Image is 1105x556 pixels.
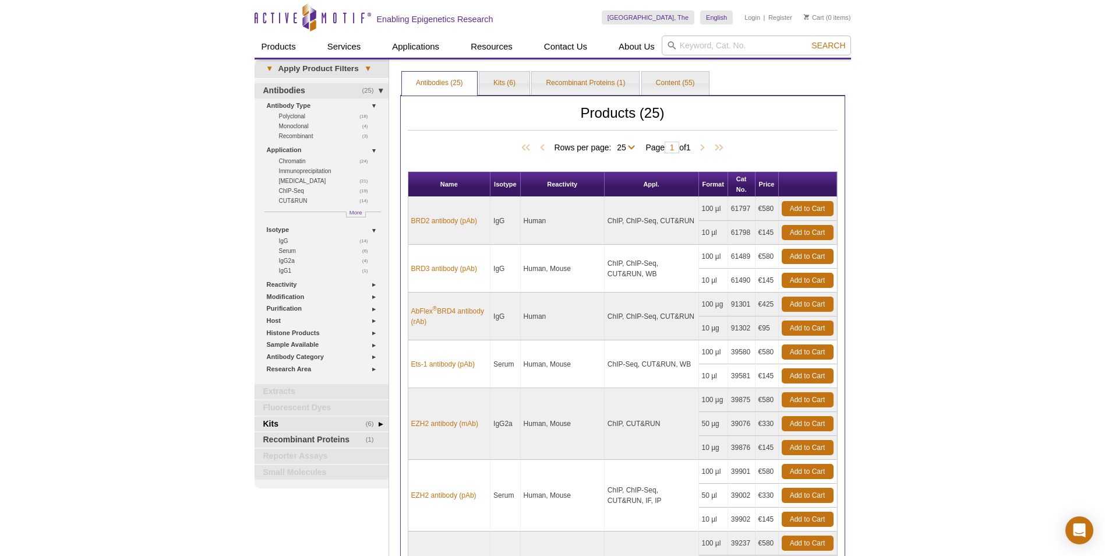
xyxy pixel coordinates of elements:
[279,111,375,121] a: (18)Polyclonal
[359,156,374,166] span: (24)
[782,512,834,527] a: Add to Cart
[605,293,699,340] td: ChIP, ChIP-Seq, CUT&RUN
[699,340,728,364] td: 100 µl
[411,418,478,429] a: EZH2 antibody (mAb)
[359,111,374,121] span: (18)
[366,432,380,448] span: (1)
[642,72,709,95] a: Content (55)
[279,266,375,276] a: (1)IgG1
[811,41,845,50] span: Search
[804,13,824,22] a: Cart
[267,144,382,156] a: Application
[362,266,375,276] span: (1)
[699,316,728,340] td: 10 µg
[605,245,699,293] td: ChIP, ChIP-Seq, CUT&RUN, WB
[605,340,699,388] td: ChIP-Seq, CUT&RUN, WB
[537,36,594,58] a: Contact Us
[490,388,521,460] td: IgG2a
[267,363,382,375] a: Research Area
[699,221,728,245] td: 10 µl
[411,359,475,370] a: Ets-1 antibody (pAb)
[756,172,779,197] th: Price
[267,315,382,327] a: Host
[782,416,834,431] a: Add to Cart
[764,10,765,24] li: |
[756,316,779,340] td: €95
[700,10,733,24] a: English
[490,197,521,245] td: IgG
[605,460,699,532] td: ChIP, ChIP-Seq, CUT&RUN, IF, IP
[521,197,605,245] td: Human
[602,10,694,24] a: [GEOGRAPHIC_DATA], The
[279,196,375,206] a: (14)CUT&RUN
[804,14,809,20] img: Your Cart
[728,316,756,340] td: 91302
[554,141,640,153] span: Rows per page:
[359,176,374,186] span: (21)
[320,36,368,58] a: Services
[728,364,756,388] td: 39581
[744,13,760,22] a: Login
[808,40,849,51] button: Search
[782,464,834,479] a: Add to Cart
[782,201,834,216] a: Add to Cart
[362,121,375,131] span: (4)
[728,508,756,532] td: 39902
[279,246,375,256] a: (6)Serum
[699,412,728,436] td: 50 µg
[756,269,779,293] td: €145
[699,508,728,532] td: 10 µl
[255,465,389,480] a: Small Molecules
[490,340,521,388] td: Serum
[756,436,779,460] td: €145
[362,83,380,98] span: (25)
[756,364,779,388] td: €145
[346,212,366,217] a: More
[490,293,521,340] td: IgG
[521,460,605,532] td: Human, Mouse
[782,297,834,312] a: Add to Cart
[782,392,834,407] a: Add to Cart
[782,368,834,383] a: Add to Cart
[267,327,382,339] a: Histone Products
[756,245,779,269] td: €580
[536,142,548,154] span: Previous Page
[279,156,375,176] a: (24)Chromatin Immunoprecipitation
[255,400,389,416] a: Fluorescent Dyes
[359,64,377,74] span: ▾
[479,72,529,95] a: Kits (6)
[697,142,708,154] span: Next Page
[490,460,521,532] td: Serum
[490,172,521,197] th: Isotype
[782,249,834,264] a: Add to Cart
[267,302,382,315] a: Purification
[260,64,278,74] span: ▾
[255,417,389,432] a: (6)Kits
[686,143,691,152] span: 1
[255,83,389,98] a: (25)Antibodies
[267,351,382,363] a: Antibody Category
[728,269,756,293] td: 61490
[411,490,476,501] a: EZH2 antibody (pAb)
[708,142,726,154] span: Last Page
[267,224,382,236] a: Isotype
[411,263,477,274] a: BRD3 antibody (pAb)
[255,449,389,464] a: Reporter Assays
[279,256,375,266] a: (4)IgG2a
[366,417,380,432] span: (6)
[521,245,605,293] td: Human, Mouse
[359,196,374,206] span: (14)
[411,216,477,226] a: BRD2 antibody (pAb)
[756,293,779,316] td: €425
[699,172,728,197] th: Format
[699,532,728,555] td: 100 µl
[279,121,375,131] a: (4)Monoclonal
[519,142,536,154] span: First Page
[728,436,756,460] td: 39876
[756,412,779,436] td: €330
[756,484,779,508] td: €330
[464,36,520,58] a: Resources
[728,532,756,555] td: 39237
[521,293,605,340] td: Human
[279,236,375,246] a: (14)IgG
